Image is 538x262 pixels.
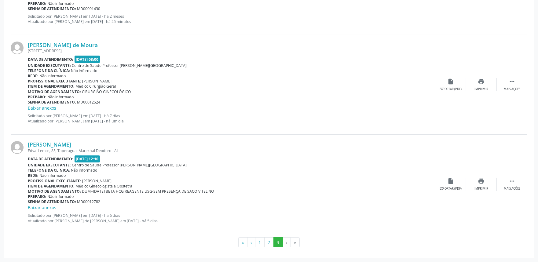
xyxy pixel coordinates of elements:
b: Unidade executante: [28,162,71,168]
b: Item de agendamento: [28,184,75,189]
span: Não informado [40,173,66,178]
b: Unidade executante: [28,63,71,68]
div: [STREET_ADDRESS] [28,48,436,53]
i: insert_drive_file [448,78,454,85]
span: MD00001430 [77,6,101,11]
b: Preparo: [28,194,46,199]
span: Não informado [48,94,74,100]
i: print [478,78,485,85]
i:  [509,78,515,85]
b: Profissional executante: [28,78,81,84]
span: Não informado [48,194,74,199]
p: Solicitado por [PERSON_NAME] em [DATE] - há 7 dias Atualizado por [PERSON_NAME] em [DATE] - há um... [28,113,436,124]
b: Preparo: [28,94,46,100]
div: Imprimir [474,187,488,191]
div: Imprimir [474,87,488,91]
span: Não informado [40,73,66,78]
div: Exportar (PDF) [440,87,462,91]
span: Não informado [71,168,97,173]
p: Solicitado por [PERSON_NAME] em [DATE] - há 6 dias Atualizado por [PERSON_NAME] de [PERSON_NAME] ... [28,213,436,223]
span: [DATE] 08:00 [75,56,100,63]
p: Solicitado por [PERSON_NAME] em [DATE] - há 2 meses Atualizado por [PERSON_NAME] em [DATE] - há 2... [28,14,436,24]
b: Telefone da clínica: [28,68,70,73]
div: Exportar (PDF) [440,187,462,191]
a: Baixar anexos [28,105,56,111]
b: Data de atendimento: [28,57,73,62]
img: img [11,42,24,54]
a: [PERSON_NAME] de Moura [28,42,98,48]
button: Go to page 3 [273,237,283,248]
a: [PERSON_NAME] [28,141,71,148]
b: Rede: [28,73,38,78]
span: MD00012782 [77,199,101,204]
button: Go to first page [238,237,247,248]
b: Motivo de agendamento: [28,89,81,94]
span: Centro de Saude Professor [PERSON_NAME][GEOGRAPHIC_DATA] [72,63,187,68]
span: Não informado [71,68,97,73]
span: Médico Ginecologista e Obstetra [76,184,133,189]
span: DUM=[DATE] BETA HCG REAGENTE USG-SEM PRESENÇA DE SACO VITELINO [82,189,214,194]
button: Go to page 2 [264,237,274,248]
div: Edval Lemos, 85, Taperagua, Marechal Deodoro - AL [28,148,436,153]
b: Item de agendamento: [28,84,75,89]
span: MD00012524 [77,100,101,105]
b: Senha de atendimento: [28,100,76,105]
b: Profissional executante: [28,178,81,184]
i:  [509,178,515,184]
i: print [478,178,485,184]
b: Senha de atendimento: [28,6,76,11]
span: CIRURGIÃO GINECOLÓGICO [82,89,131,94]
b: Data de atendimento: [28,156,73,162]
span: [PERSON_NAME] [82,178,112,184]
div: Mais ações [504,187,520,191]
b: Telefone da clínica: [28,168,70,173]
i: insert_drive_file [448,178,454,184]
span: Centro de Saude Professor [PERSON_NAME][GEOGRAPHIC_DATA] [72,162,187,168]
span: [DATE] 12:10 [75,155,100,162]
b: Motivo de agendamento: [28,189,81,194]
a: Baixar anexos [28,205,56,210]
span: Médico Cirurgião Geral [76,84,116,89]
b: Preparo: [28,1,46,6]
ul: Pagination [11,237,527,248]
img: img [11,141,24,154]
span: [PERSON_NAME] [82,78,112,84]
button: Go to page 1 [255,237,265,248]
b: Rede: [28,173,38,178]
span: Não informado [48,1,74,6]
div: Mais ações [504,87,520,91]
b: Senha de atendimento: [28,199,76,204]
button: Go to previous page [247,237,255,248]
